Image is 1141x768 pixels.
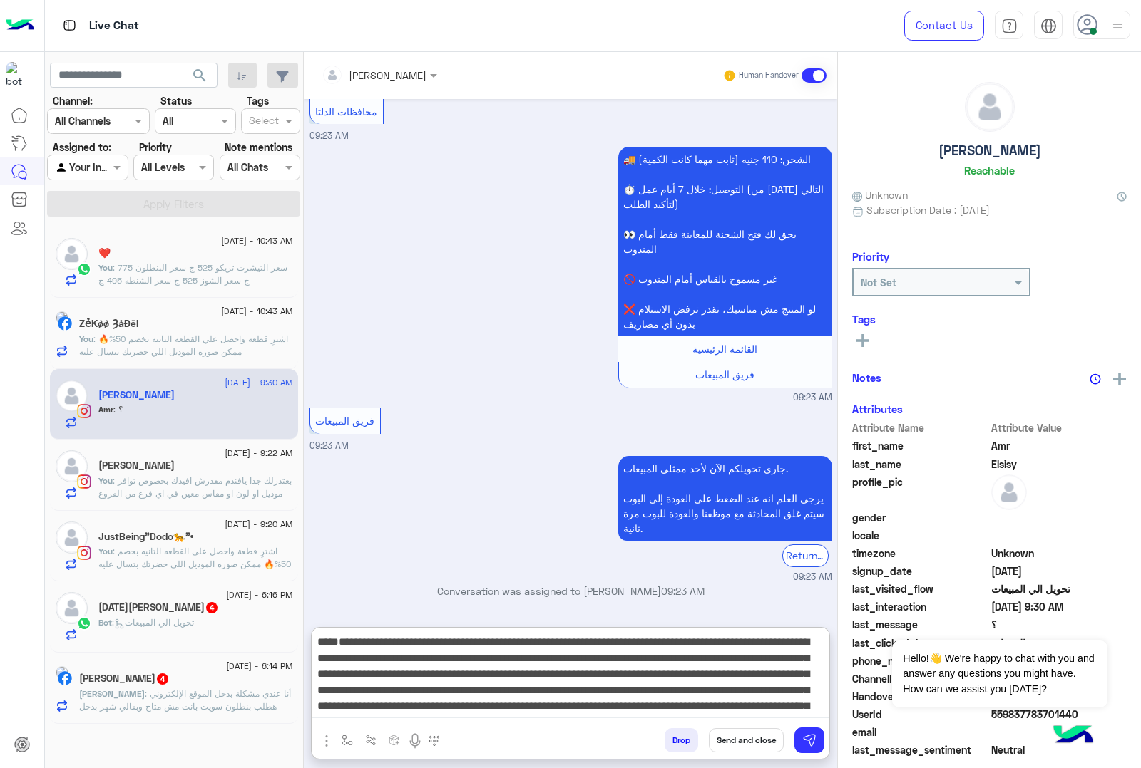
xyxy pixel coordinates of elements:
[991,420,1127,435] span: Attribute Value
[336,728,359,752] button: select flow
[852,371,881,384] h6: Notes
[47,191,300,217] button: Apply Filters
[852,564,988,578] span: signup_date
[79,318,138,330] h5: ZẻKǿǿ ȜåĐēl
[56,238,88,270] img: defaultAdmin.png
[866,202,990,217] span: Subscription Date : [DATE]
[1048,711,1098,761] img: hulul-logo.png
[98,460,175,472] h5: Mohamed Sayed
[991,742,1127,757] span: 0
[852,250,889,263] h6: Priority
[6,62,31,88] img: 713415422032625
[618,456,832,541] p: 17/9/2025, 9:23 AM
[692,343,757,355] span: القائمة الرئيسية
[665,728,698,752] button: Drop
[315,415,374,427] span: فريق المبيعات
[89,16,139,36] p: Live Chat
[793,571,832,584] span: 09:23 AM
[991,438,1127,453] span: Amr
[226,660,292,673] span: [DATE] - 6:14 PM
[98,617,112,628] span: Bot
[79,688,145,699] span: [PERSON_NAME]
[359,728,383,752] button: Trigger scenario
[56,592,88,624] img: defaultAdmin.png
[98,601,219,613] h5: Ramadan Ahmed
[315,105,377,118] span: محافظات الدلتا
[644,611,687,623] span: 09:23 AM
[56,666,68,679] img: picture
[98,546,113,556] span: You
[991,546,1127,561] span: Unknown
[309,130,349,141] span: 09:23 AM
[183,63,218,93] button: search
[852,581,988,596] span: last_visited_flow
[247,113,279,131] div: Select
[309,583,832,598] p: Conversation was assigned to [PERSON_NAME]
[852,742,988,757] span: last_message_sentiment
[695,368,754,380] span: فريق المبيعات
[852,510,988,525] span: gender
[1109,17,1127,35] img: profile
[157,673,168,685] span: 4
[225,376,292,389] span: [DATE] - 9:30 AM
[58,671,72,685] img: Facebook
[58,316,72,331] img: Facebook
[852,617,988,632] span: last_message
[991,581,1127,596] span: تحويل الي المبيعات
[661,585,705,597] span: 09:23 AM
[383,728,406,752] button: create order
[852,546,988,561] span: timezone
[1113,373,1126,385] img: add
[318,732,335,749] img: send attachment
[206,602,218,613] span: 4
[991,474,1027,510] img: defaultAdmin.png
[226,588,292,601] span: [DATE] - 6:16 PM
[782,544,829,566] div: Return to Bot
[98,475,113,486] span: You
[991,528,1127,543] span: null
[98,404,113,415] span: Amr
[904,11,984,41] a: Contact Us
[225,140,292,155] label: Note mentions
[1090,373,1101,385] img: notes
[56,450,88,482] img: defaultAdmin.png
[365,735,377,746] img: Trigger scenario
[225,447,292,460] span: [DATE] - 9:22 AM
[77,474,91,489] img: Instagram
[406,732,424,749] img: send voice note
[221,234,292,247] span: [DATE] - 10:43 AM
[852,707,988,722] span: UserId
[852,187,908,202] span: Unknown
[56,521,88,554] img: defaultAdmin.png
[852,438,988,453] span: first_name
[892,640,1107,707] span: Hello!👋 We're happy to chat with you and answer any questions you might have. How can we assist y...
[191,67,208,84] span: search
[964,164,1015,177] h6: Reachable
[79,688,291,725] span: أنا عندي مشكلة بدخل الموقع الإلكتروني هطلب بنطلون سويت بانت مش متاح وبقالي شهر بدخل الموضوع مش مت...
[79,673,170,685] h5: Abdel-Aziz Abdel-Dayem
[852,420,988,435] span: Attribute Name
[77,616,91,631] img: WhatsApp
[995,11,1023,41] a: tab
[98,475,292,524] span: بعتذرلك جدا يافندم مقدرش افيدك بخصوص توافر موديل او لون او مقاس معين في اي فرع من الفروع نتشرف بز...
[852,403,903,415] h6: Attributes
[53,140,111,155] label: Assigned to:
[852,689,988,704] span: HandoverOn
[852,528,988,543] span: locale
[991,599,1127,614] span: 2025-09-17T06:30:49.758Z
[53,93,93,108] label: Channel:
[852,725,988,740] span: email
[309,440,349,451] span: 09:23 AM
[852,313,1127,326] h6: Tags
[77,546,91,560] img: Instagram
[6,11,34,41] img: Logo
[709,728,784,752] button: Send and close
[991,510,1127,525] span: null
[802,733,817,747] img: send message
[113,404,123,415] span: ؟
[98,262,113,273] span: You
[793,391,832,405] span: 09:23 AM
[139,140,172,155] label: Priority
[98,389,175,401] h5: Amr Elsisy
[77,262,91,276] img: WhatsApp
